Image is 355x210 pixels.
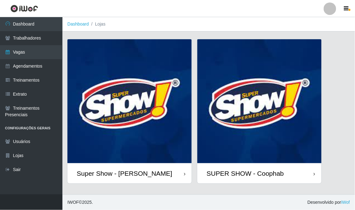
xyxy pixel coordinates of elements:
[67,21,89,26] a: Dashboard
[77,169,172,177] div: Super Show - [PERSON_NAME]
[67,39,192,163] img: cardImg
[89,21,106,27] li: Lojas
[308,199,350,206] span: Desenvolvido por
[197,39,322,163] img: cardImg
[207,169,284,177] div: SUPER SHOW - Coophab
[341,200,350,205] a: iWof
[197,39,322,184] a: SUPER SHOW - Coophab
[67,200,79,205] span: IWOF
[62,17,355,31] nav: breadcrumb
[10,5,38,12] img: CoreUI Logo
[67,199,93,206] span: © 2025 .
[67,39,192,184] a: Super Show - [PERSON_NAME]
